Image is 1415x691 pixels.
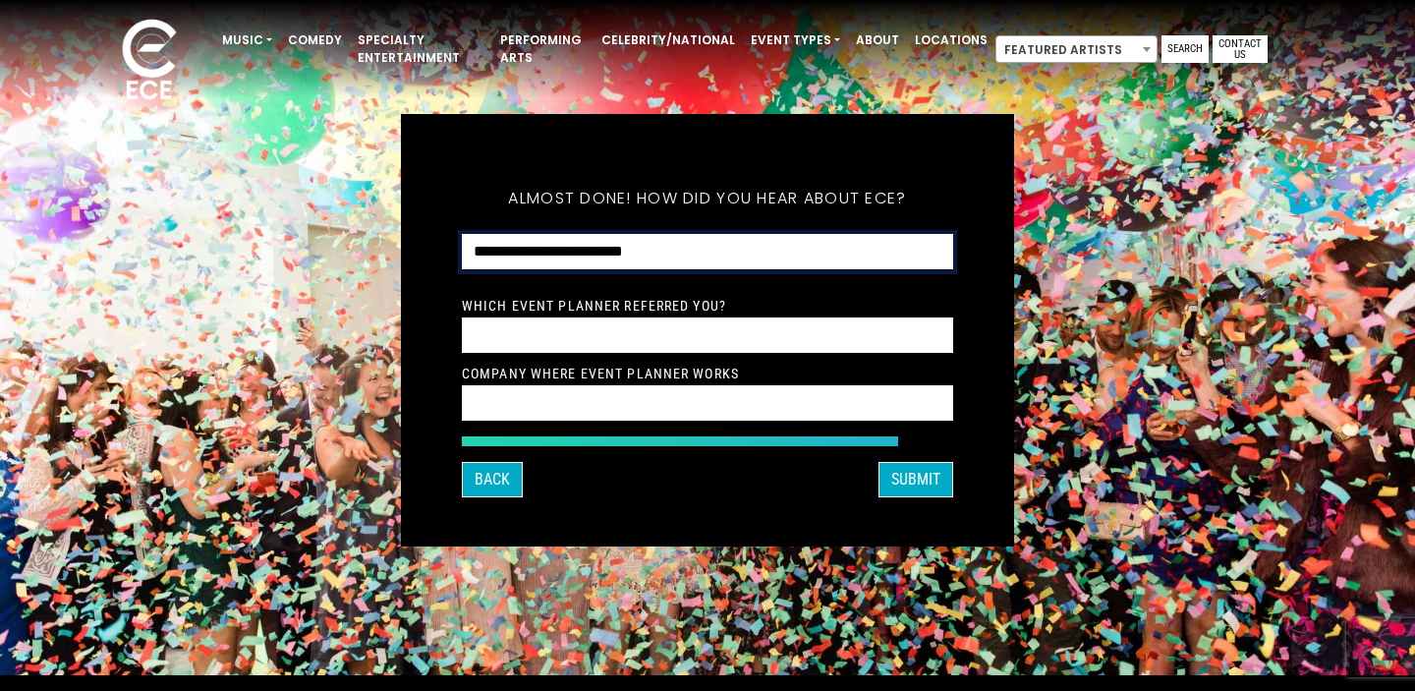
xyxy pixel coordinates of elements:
[743,24,848,57] a: Event Types
[1213,35,1268,63] a: Contact Us
[280,24,350,57] a: Comedy
[492,24,594,75] a: Performing Arts
[462,462,523,497] button: Back
[462,365,739,382] label: Company Where Event Planner Works
[848,24,907,57] a: About
[462,163,953,234] h5: Almost done! How did you hear about ECE?
[995,35,1158,63] span: Featured Artists
[996,36,1157,64] span: Featured Artists
[462,234,953,270] select: How did you hear about ECE
[100,14,198,109] img: ece_new_logo_whitev2-1.png
[878,462,953,497] button: SUBMIT
[214,24,280,57] a: Music
[907,24,995,57] a: Locations
[462,297,726,315] label: Which Event Planner referred you?
[1161,35,1209,63] a: Search
[594,24,743,57] a: Celebrity/National
[350,24,492,75] a: Specialty Entertainment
